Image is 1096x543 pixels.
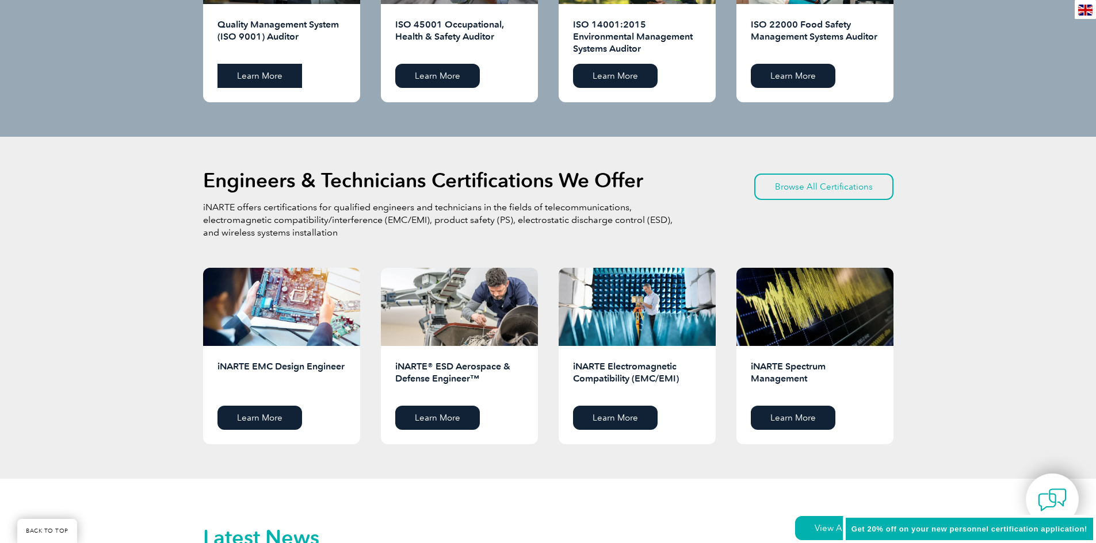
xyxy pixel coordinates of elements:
a: Learn More [395,64,480,88]
a: Learn More [573,406,658,430]
a: View All News [795,516,891,540]
p: iNARTE offers certifications for qualified engineers and technicians in the fields of telecommuni... [203,201,675,239]
span: Get 20% off on your new personnel certification application! [851,525,1087,533]
h2: iNARTE Electromagnetic Compatibility (EMC/EMI) [573,360,701,397]
h2: iNARTE® ESD Aerospace & Defense Engineer™ [395,360,524,397]
h2: ISO 14001:2015 Environmental Management Systems Auditor [573,18,701,55]
a: Learn More [751,64,835,88]
a: Learn More [395,406,480,430]
h2: iNARTE EMC Design Engineer [217,360,346,397]
h2: iNARTE Spectrum Management [751,360,879,397]
a: BACK TO TOP [17,519,77,543]
a: Browse All Certifications [754,174,893,200]
img: en [1078,5,1093,16]
a: Learn More [751,406,835,430]
h2: Quality Management System (ISO 9001) Auditor [217,18,346,55]
h2: ISO 22000 Food Safety Management Systems Auditor [751,18,879,55]
h2: Engineers & Technicians Certifications We Offer [203,171,643,190]
a: Learn More [217,64,302,88]
a: Learn More [573,64,658,88]
h2: ISO 45001 Occupational, Health & Safety Auditor [395,18,524,55]
img: contact-chat.png [1038,486,1067,514]
a: Learn More [217,406,302,430]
